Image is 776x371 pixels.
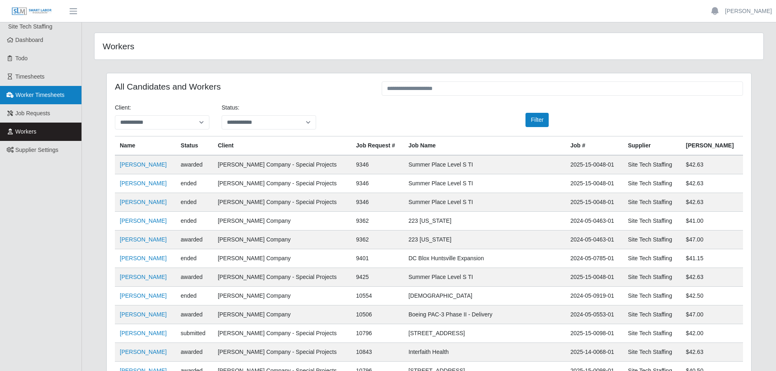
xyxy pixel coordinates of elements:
label: Status: [222,103,240,112]
td: [PERSON_NAME] Company - Special Projects [213,193,351,212]
td: awarded [176,343,213,362]
a: [PERSON_NAME] [120,236,167,243]
td: 2025-15-0048-01 [565,174,623,193]
img: SLM Logo [11,7,52,16]
td: 9362 [351,231,404,249]
td: 2025-15-0048-01 [565,268,623,287]
td: [PERSON_NAME] Company [213,231,351,249]
td: $42.63 [681,155,743,174]
td: [PERSON_NAME] Company [213,249,351,268]
th: Job Name [404,136,565,156]
td: [PERSON_NAME] Company [213,305,351,324]
th: Status [176,136,213,156]
td: awarded [176,155,213,174]
td: $42.00 [681,324,743,343]
td: 2025-14-0068-01 [565,343,623,362]
td: [PERSON_NAME] Company - Special Projects [213,174,351,193]
td: Site Tech Staffing [623,305,681,324]
td: Site Tech Staffing [623,268,681,287]
td: [PERSON_NAME] Company - Special Projects [213,268,351,287]
td: 10554 [351,287,404,305]
td: Site Tech Staffing [623,249,681,268]
td: 10796 [351,324,404,343]
td: ended [176,174,213,193]
span: Todo [15,55,28,61]
a: [PERSON_NAME] [120,199,167,205]
td: 2024-05-0919-01 [565,287,623,305]
th: Name [115,136,176,156]
a: [PERSON_NAME] [120,274,167,280]
td: Site Tech Staffing [623,212,681,231]
td: Summer Place Level S TI [404,193,565,212]
a: [PERSON_NAME] [725,7,772,15]
a: [PERSON_NAME] [120,180,167,187]
td: Site Tech Staffing [623,231,681,249]
th: [PERSON_NAME] [681,136,743,156]
td: 223 [US_STATE] [404,231,565,249]
td: 2024-05-0785-01 [565,249,623,268]
td: $41.00 [681,212,743,231]
td: $47.00 [681,231,743,249]
td: Site Tech Staffing [623,174,681,193]
td: Summer Place Level S TI [404,174,565,193]
td: 2025-15-0048-01 [565,193,623,212]
td: ended [176,249,213,268]
td: Boeing PAC-3 Phase II - Delivery [404,305,565,324]
td: [DEMOGRAPHIC_DATA] [404,287,565,305]
td: 2024-05-0463-01 [565,212,623,231]
td: $42.50 [681,287,743,305]
th: Supplier [623,136,681,156]
td: 2025-15-0048-01 [565,155,623,174]
td: 2025-15-0098-01 [565,324,623,343]
h4: All Candidates and Workers [115,81,369,92]
td: Interfaith Health [404,343,565,362]
td: 10506 [351,305,404,324]
td: Summer Place Level S TI [404,155,565,174]
td: 223 [US_STATE] [404,212,565,231]
h4: Workers [103,41,367,51]
td: submitted [176,324,213,343]
td: awarded [176,268,213,287]
span: Job Requests [15,110,51,116]
a: [PERSON_NAME] [120,161,167,168]
span: Workers [15,128,37,135]
td: [STREET_ADDRESS] [404,324,565,343]
span: Site Tech Staffing [8,23,52,30]
td: ended [176,193,213,212]
label: Client: [115,103,131,112]
td: 2024-05-0463-01 [565,231,623,249]
td: 9401 [351,249,404,268]
td: awarded [176,305,213,324]
td: 9425 [351,268,404,287]
td: Site Tech Staffing [623,287,681,305]
td: Site Tech Staffing [623,155,681,174]
td: Site Tech Staffing [623,343,681,362]
td: $42.63 [681,174,743,193]
button: Filter [525,113,549,127]
a: [PERSON_NAME] [120,311,167,318]
td: $47.00 [681,305,743,324]
th: Job # [565,136,623,156]
td: [PERSON_NAME] Company - Special Projects [213,343,351,362]
td: $41.15 [681,249,743,268]
td: $42.63 [681,343,743,362]
td: 9362 [351,212,404,231]
th: Job Request # [351,136,404,156]
td: 9346 [351,155,404,174]
td: [PERSON_NAME] Company - Special Projects [213,324,351,343]
span: Dashboard [15,37,44,43]
a: [PERSON_NAME] [120,349,167,355]
td: DC Blox Huntsville Expansion [404,249,565,268]
th: Client [213,136,351,156]
span: Supplier Settings [15,147,59,153]
a: [PERSON_NAME] [120,330,167,336]
td: $42.63 [681,193,743,212]
td: awarded [176,231,213,249]
a: [PERSON_NAME] [120,217,167,224]
td: Site Tech Staffing [623,324,681,343]
td: 9346 [351,193,404,212]
td: 10843 [351,343,404,362]
td: ended [176,212,213,231]
td: Site Tech Staffing [623,193,681,212]
td: [PERSON_NAME] Company [213,212,351,231]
